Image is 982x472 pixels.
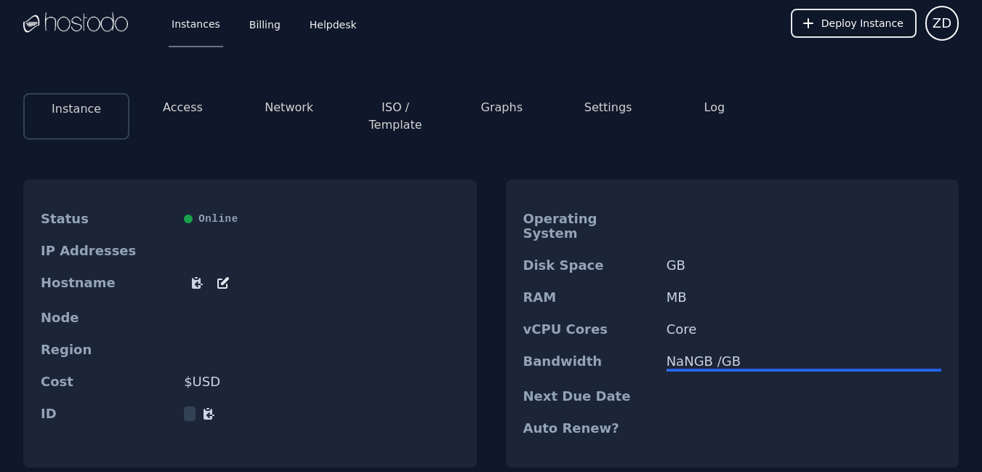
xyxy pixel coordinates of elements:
[791,9,917,38] button: Deploy Instance
[184,212,459,226] div: Online
[523,421,655,436] dt: Auto Renew?
[184,375,459,389] dd: $ USD
[667,354,941,369] div: NaN GB / GB
[523,389,655,404] dt: Next Due Date
[523,258,655,273] dt: Disk Space
[41,244,172,258] dt: IP Addresses
[523,290,655,305] dt: RAM
[265,99,313,116] button: Network
[821,16,903,31] span: Deploy Instance
[481,99,523,116] button: Graphs
[52,100,101,118] button: Instance
[933,13,951,33] span: ZD
[163,99,203,116] button: Access
[667,258,941,273] dd: GB
[523,354,655,372] dt: Bandwidth
[667,290,941,305] dd: MB
[41,407,172,421] dt: ID
[23,12,128,34] img: Logo
[41,311,172,325] dt: Node
[41,375,172,389] dt: Cost
[667,322,941,337] dd: Core
[584,99,632,116] button: Settings
[41,212,172,226] dt: Status
[704,99,725,116] button: Log
[41,276,172,293] dt: Hostname
[523,322,655,337] dt: vCPU Cores
[41,343,172,357] dt: Region
[925,6,959,41] button: User menu
[523,212,655,241] dt: Operating System
[354,99,437,134] button: ISO / Template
